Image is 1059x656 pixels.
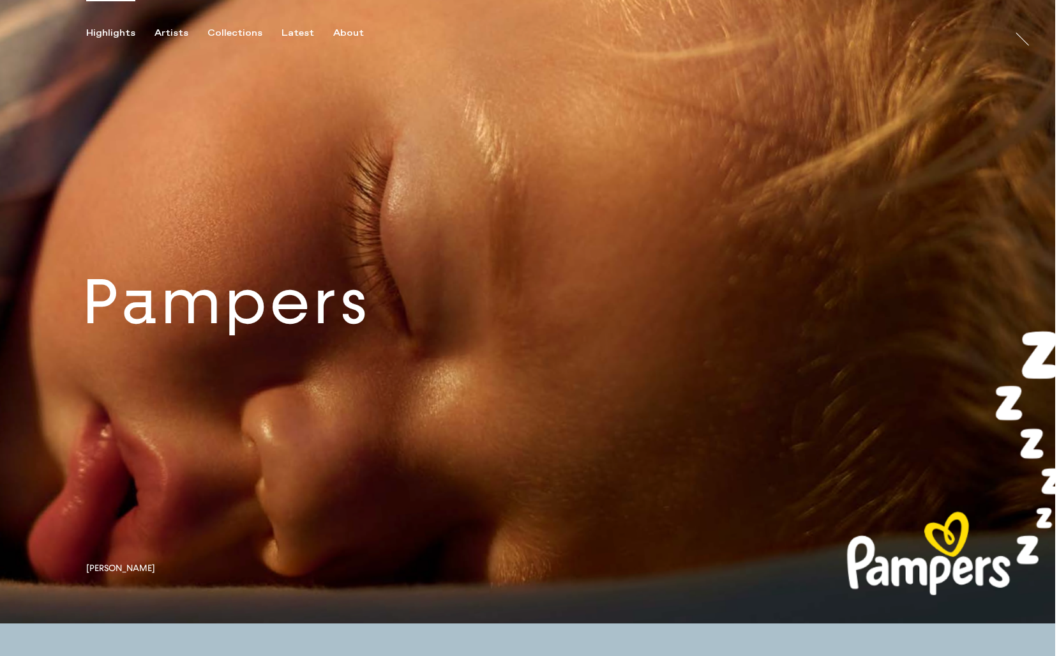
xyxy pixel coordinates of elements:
div: Collections [207,27,262,39]
div: Latest [282,27,314,39]
button: Latest [282,27,333,39]
button: About [333,27,383,39]
button: Collections [207,27,282,39]
div: About [333,27,364,39]
div: Highlights [86,27,135,39]
div: Artists [154,27,188,39]
button: Artists [154,27,207,39]
button: Highlights [86,27,154,39]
